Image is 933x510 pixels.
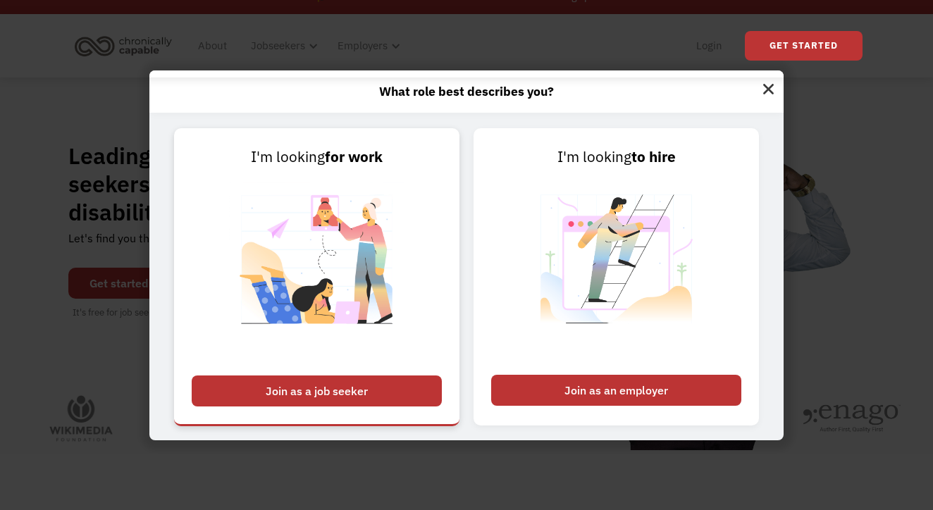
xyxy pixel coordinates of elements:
div: Employers [329,23,404,68]
a: About [190,23,235,68]
div: Jobseekers [242,23,322,68]
img: Chronically Capable logo [70,30,176,61]
a: Get Started [745,31,863,61]
strong: to hire [631,147,676,166]
a: home [70,30,183,61]
div: I'm looking [491,146,741,168]
div: Jobseekers [251,37,305,54]
a: Login [688,23,731,68]
img: Chronically Capable Personalized Job Matching [229,168,404,368]
a: I'm lookingto hireJoin as an employer [474,128,759,425]
div: Join as an employer [491,375,741,406]
strong: for work [325,147,383,166]
div: I'm looking [192,146,442,168]
strong: What role best describes you? [379,83,554,99]
a: I'm lookingfor workJoin as a job seeker [174,128,459,425]
div: Employers [338,37,388,54]
div: Join as a job seeker [192,375,442,406]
